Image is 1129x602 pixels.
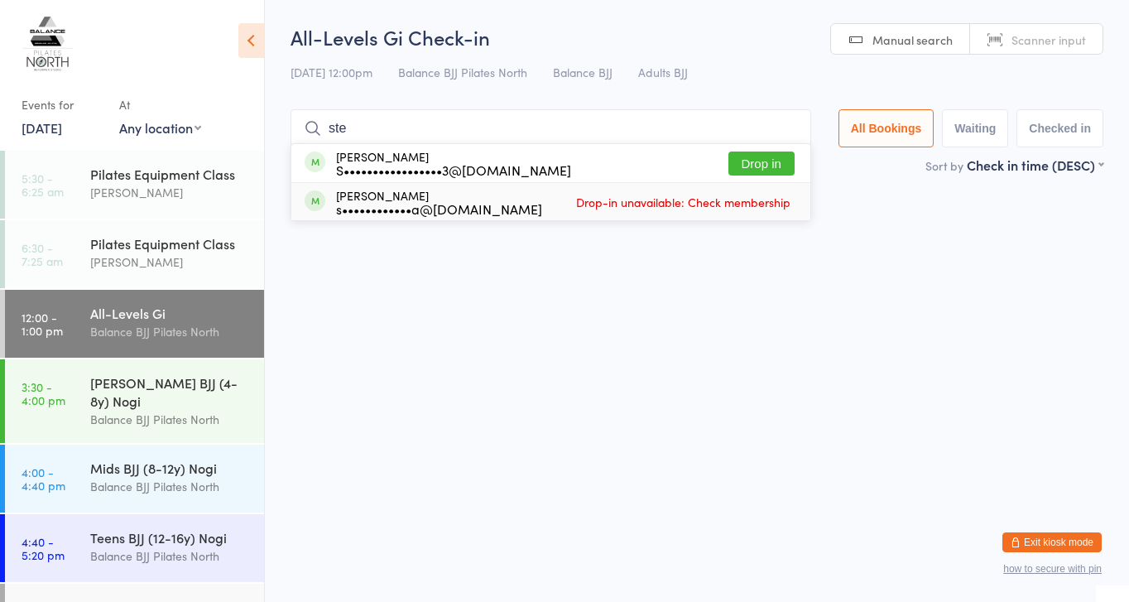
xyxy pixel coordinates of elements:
div: [PERSON_NAME] [336,189,542,215]
div: Check in time (DESC) [967,156,1103,174]
div: Any location [119,118,201,137]
div: Balance BJJ Pilates North [90,477,250,496]
div: Balance BJJ Pilates North [90,410,250,429]
div: Mids BJJ (8-12y) Nogi [90,459,250,477]
time: 6:30 - 7:25 am [22,241,63,267]
div: [PERSON_NAME] [336,150,571,176]
div: Pilates Equipment Class [90,234,250,253]
a: 12:00 -1:00 pmAll-Levels GiBalance BJJ Pilates North [5,290,264,358]
span: Manual search [872,31,953,48]
div: Events for [22,91,103,118]
time: 5:30 - 6:25 am [22,171,64,198]
button: Waiting [942,109,1008,147]
span: Balance BJJ [553,64,613,80]
div: Balance BJJ Pilates North [90,547,250,566]
div: All-Levels Gi [90,304,250,322]
span: Scanner input [1011,31,1086,48]
div: S•••••••••••••••••3@[DOMAIN_NAME] [336,163,571,176]
span: [DATE] 12:00pm [291,64,372,80]
div: [PERSON_NAME] [90,253,250,272]
img: Balance BJJ || Pilates North [17,12,79,75]
div: At [119,91,201,118]
label: Sort by [925,157,963,174]
a: 6:30 -7:25 amPilates Equipment Class[PERSON_NAME] [5,220,264,288]
button: how to secure with pin [1003,563,1102,575]
div: s••••••••••••a@[DOMAIN_NAME] [336,202,542,215]
time: 12:00 - 1:00 pm [22,311,63,337]
div: Pilates Equipment Class [90,165,250,183]
span: Balance BJJ Pilates North [398,64,527,80]
a: 4:40 -5:20 pmTeens BJJ (12-16y) NogiBalance BJJ Pilates North [5,514,264,582]
button: Checked in [1016,109,1103,147]
button: Drop in [728,152,795,176]
a: 4:00 -4:40 pmMids BJJ (8-12y) NogiBalance BJJ Pilates North [5,445,264,513]
span: Adults BJJ [638,64,688,80]
span: Drop-in unavailable: Check membership [572,190,795,214]
div: [PERSON_NAME] BJJ (4-8y) Nogi [90,373,250,410]
time: 4:00 - 4:40 pm [22,465,65,492]
div: Balance BJJ Pilates North [90,322,250,341]
a: 5:30 -6:25 amPilates Equipment Class[PERSON_NAME] [5,151,264,219]
input: Search [291,109,811,147]
time: 3:30 - 4:00 pm [22,380,65,407]
div: Teens BJJ (12-16y) Nogi [90,528,250,547]
time: 4:40 - 5:20 pm [22,535,65,561]
a: 3:30 -4:00 pm[PERSON_NAME] BJJ (4-8y) NogiBalance BJJ Pilates North [5,359,264,443]
div: [PERSON_NAME] [90,183,250,202]
h2: All-Levels Gi Check-in [291,23,1103,51]
a: [DATE] [22,118,62,137]
button: Exit kiosk mode [1002,532,1102,552]
button: All Bookings [838,109,934,147]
